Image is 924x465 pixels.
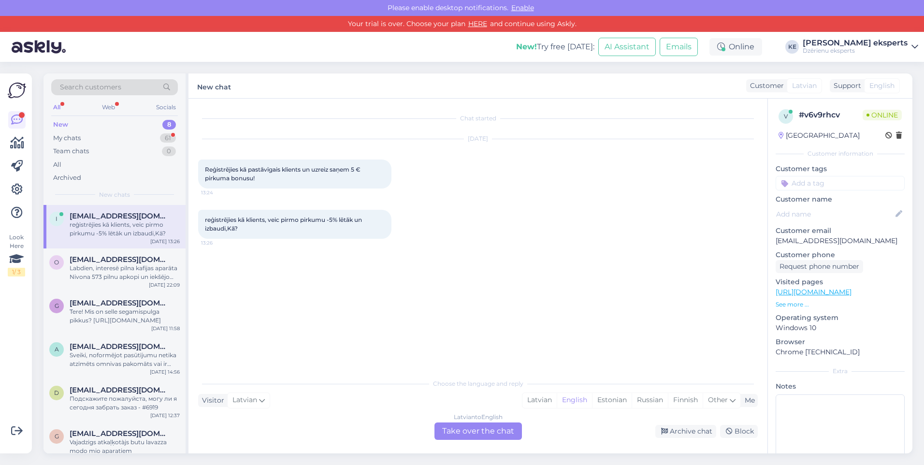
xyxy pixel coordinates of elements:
[785,40,799,54] div: KE
[776,300,905,309] p: See more ...
[776,381,905,392] p: Notes
[516,42,537,51] b: New!
[776,367,905,376] div: Extra
[8,81,26,100] img: Askly Logo
[162,120,176,130] div: 8
[70,394,180,412] div: Подскажите пожалуйста, могу ли я сегодня забрать заказ - #6919
[776,347,905,357] p: Chrome [TECHNICAL_ID]
[776,260,863,273] div: Request phone number
[465,19,490,28] a: HERE
[198,379,758,388] div: Choose the language and reply
[53,146,89,156] div: Team chats
[70,220,180,238] div: reģistrējies kā klients, veic pirmo pirkumu -5% lētāk un izbaudi,Kā?
[160,133,176,143] div: 61
[55,433,59,440] span: g
[863,110,902,120] span: Online
[70,342,170,351] span: agitadreimane@gmail.com
[799,109,863,121] div: # v6v9rhcv
[660,38,698,56] button: Emails
[830,81,861,91] div: Support
[70,212,170,220] span: izobs@inbox.lv
[150,412,180,419] div: [DATE] 12:37
[776,337,905,347] p: Browser
[8,233,25,276] div: Look Here
[149,281,180,289] div: [DATE] 22:09
[792,81,817,91] span: Latvian
[150,238,180,245] div: [DATE] 13:26
[632,393,668,407] div: Russian
[55,302,59,309] span: g
[70,386,170,394] span: deh4eg13@gmail.com
[205,166,362,182] span: Reģistrējies kā pastāvīgais klients un uzreiz saņem 5 € pirkuma bonusu!
[70,438,180,455] div: Vajadzigs atkaļķotàjs butu lavazza modo mio aparatiem
[784,113,788,120] span: v
[151,325,180,332] div: [DATE] 11:58
[70,255,170,264] span: ototurks@gmail.com
[508,3,537,12] span: Enable
[869,81,895,91] span: English
[592,393,632,407] div: Estonian
[708,395,728,404] span: Other
[232,395,257,406] span: Latvian
[776,149,905,158] div: Customer information
[776,250,905,260] p: Customer phone
[162,146,176,156] div: 0
[55,346,59,353] span: a
[198,395,224,406] div: Visitor
[51,101,62,114] div: All
[53,160,61,170] div: All
[776,226,905,236] p: Customer email
[54,259,59,266] span: o
[803,39,908,47] div: [PERSON_NAME] eksperts
[454,413,503,421] div: Latvian to English
[154,101,178,114] div: Socials
[522,393,557,407] div: Latvian
[70,264,180,281] div: Labdien, interesē pilna kafijas aparāta Nivona 573 pilnu apkopi un iekšējo detaļu pārbaudi. Vai t...
[557,393,592,407] div: English
[776,277,905,287] p: Visited pages
[776,313,905,323] p: Operating system
[776,194,905,204] p: Customer name
[668,393,703,407] div: Finnish
[598,38,656,56] button: AI Assistant
[776,288,852,296] a: [URL][DOMAIN_NAME]
[8,268,25,276] div: 1 / 3
[709,38,762,56] div: Online
[776,164,905,174] p: Customer tags
[56,215,58,222] span: i
[803,39,918,55] a: [PERSON_NAME] ekspertsDzērienu eksperts
[720,425,758,438] div: Block
[201,239,237,247] span: 13:26
[99,190,130,199] span: New chats
[205,216,363,232] span: reģistrējies kā klients, veic pirmo pirkumu -5% lētāk un izbaudi,Kā?
[198,134,758,143] div: [DATE]
[100,101,117,114] div: Web
[150,368,180,376] div: [DATE] 14:56
[197,79,231,92] label: New chat
[776,236,905,246] p: [EMAIL_ADDRESS][DOMAIN_NAME]
[201,189,237,196] span: 13:24
[54,389,59,396] span: d
[746,81,784,91] div: Customer
[53,173,81,183] div: Archived
[776,176,905,190] input: Add a tag
[655,425,716,438] div: Archive chat
[803,47,908,55] div: Dzērienu eksperts
[70,299,170,307] span: geitlin@collade.ee
[70,307,180,325] div: Tere! Mis on selle segamispulga pikkus? [URL][DOMAIN_NAME]
[60,82,121,92] span: Search customers
[779,131,860,141] div: [GEOGRAPHIC_DATA]
[776,209,894,219] input: Add name
[53,120,68,130] div: New
[516,41,594,53] div: Try free [DATE]:
[70,351,180,368] div: Sveiki, noformējot pasūtījumu netika atzīmēts omnivas pakomāts vai ir iespēja piegādāt pasūtijumu...
[741,395,755,406] div: Me
[53,133,81,143] div: My chats
[776,323,905,333] p: Windows 10
[434,422,522,440] div: Take over the chat
[70,429,170,438] span: gunita.jankovska2@inbox.lv
[198,114,758,123] div: Chat started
